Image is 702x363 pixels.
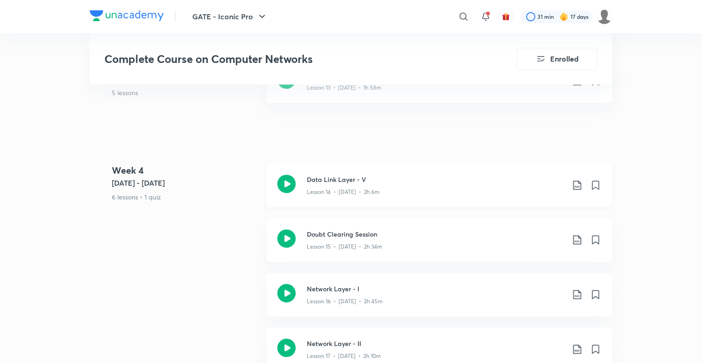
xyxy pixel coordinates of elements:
p: Lesson 17 • [DATE] • 2h 10m [307,352,381,360]
a: Network Layer - ILesson 16 • [DATE] • 2h 45m [266,273,612,328]
a: Doubt Clearing SessionLesson 15 • [DATE] • 2h 34m [266,218,612,273]
p: Lesson 15 • [DATE] • 2h 34m [307,243,382,251]
p: 6 lessons • 1 quiz [112,192,259,202]
h3: Network Layer - I [307,284,564,294]
img: avatar [502,12,510,21]
img: Company Logo [90,10,164,21]
p: Lesson 16 • [DATE] • 2h 45m [307,297,383,306]
h3: Complete Course on Computer Networks [104,52,465,66]
p: Lesson 13 • [DATE] • 1h 58m [307,84,381,92]
h3: Data Link Layer - V [307,175,564,184]
img: Deepika S S [597,9,612,24]
button: GATE - Iconic Pro [187,7,273,26]
a: Company Logo [90,10,164,23]
h3: Network Layer - II [307,339,564,348]
h3: Doubt Clearing Session [307,229,564,239]
a: Data Link Layer - VLesson 14 • [DATE] • 2h 6m [266,164,612,218]
button: avatar [499,9,513,24]
p: 5 lessons [112,88,259,97]
a: Data Link Layer - IVLesson 13 • [DATE] • 1h 58m [266,59,612,114]
p: Lesson 14 • [DATE] • 2h 6m [307,188,380,196]
button: Enrolled [517,48,598,70]
h5: [DATE] - [DATE] [112,177,259,188]
h4: Week 4 [112,164,259,177]
img: streak [559,12,569,21]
